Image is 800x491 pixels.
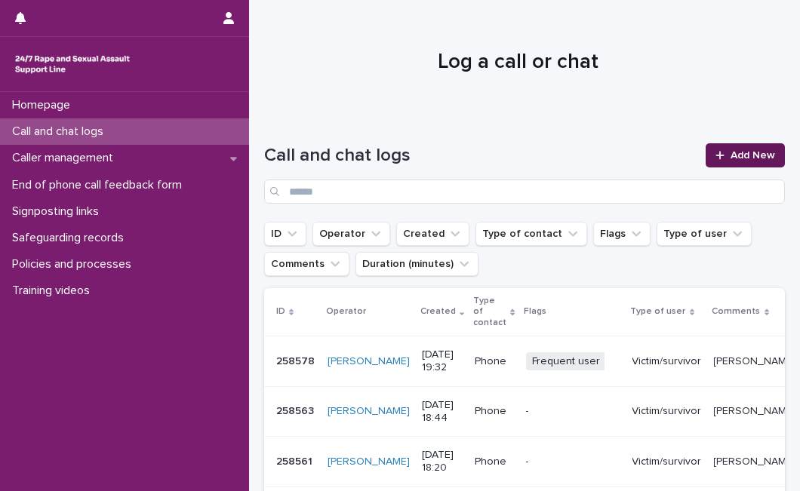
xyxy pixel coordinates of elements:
[422,399,463,425] p: [DATE] 18:44
[6,151,125,165] p: Caller management
[632,355,702,368] p: Victim/survivor
[593,222,651,246] button: Flags
[632,456,702,468] p: Victim/survivor
[396,222,469,246] button: Created
[276,453,315,468] p: 258561
[6,231,136,245] p: Safeguarding records
[420,303,456,320] p: Created
[328,456,410,468] a: [PERSON_NAME]
[525,303,547,320] p: Flags
[355,252,478,276] button: Duration (minutes)
[264,252,349,276] button: Comments
[276,303,285,320] p: ID
[526,405,620,418] p: -
[264,180,785,204] input: Search
[264,145,697,167] h1: Call and chat logs
[714,453,799,468] p: Leanne shared that they were raped by their ex-partner and currently going through child contact ...
[714,402,799,418] p: Caller shared that they and their sister were sexually abused as children by a family relative. T...
[422,348,463,374] p: [DATE] 19:32
[6,284,102,298] p: Training videos
[473,293,506,331] p: Type of contact
[712,303,761,320] p: Comments
[326,303,366,320] p: Operator
[12,49,133,79] img: rhQMoQhaT3yELyF149Cw
[264,50,772,75] h1: Log a call or chat
[276,352,318,368] p: 258578
[6,124,115,139] p: Call and chat logs
[632,405,702,418] p: Victim/survivor
[312,222,390,246] button: Operator
[6,178,194,192] p: End of phone call feedback form
[526,456,620,468] p: -
[475,405,513,418] p: Phone
[475,355,513,368] p: Phone
[706,143,785,167] a: Add New
[328,405,410,418] a: [PERSON_NAME]
[6,204,111,219] p: Signposting links
[631,303,686,320] p: Type of user
[526,352,607,371] span: Frequent user
[475,456,513,468] p: Phone
[731,150,775,161] span: Add New
[475,222,587,246] button: Type of contact
[328,355,410,368] a: [PERSON_NAME]
[657,222,752,246] button: Type of user
[714,352,799,368] p: John called talking about his friends and how he is feeling. He feel asleep at the end of the cal...
[422,449,463,474] p: [DATE] 18:20
[6,98,82,112] p: Homepage
[264,222,306,246] button: ID
[276,402,317,418] p: 258563
[6,257,143,272] p: Policies and processes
